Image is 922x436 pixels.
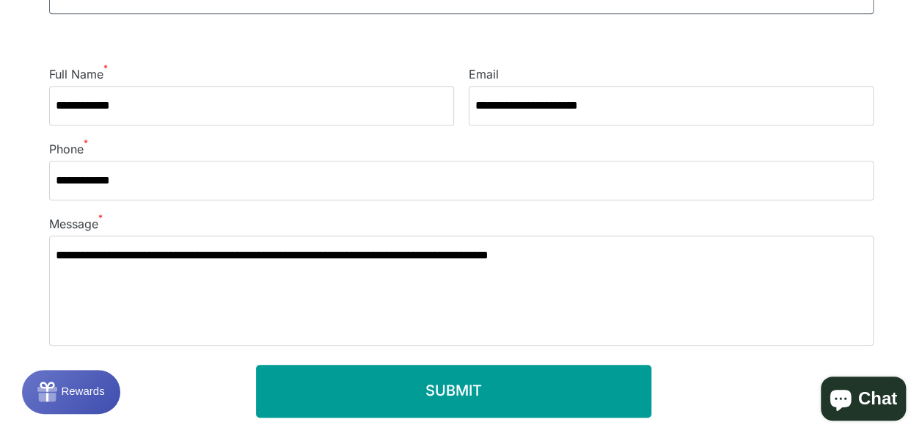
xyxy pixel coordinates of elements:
inbox-online-store-chat: Shopify online store chat [816,377,910,424]
span: Submit [425,382,482,399]
button: Submit [256,365,652,418]
label: Message [49,215,103,233]
span: Rewards [39,14,82,26]
label: Full Name [49,65,108,83]
label: Email [469,65,499,83]
label: Phone [49,140,88,158]
button: Rewards [22,370,120,414]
